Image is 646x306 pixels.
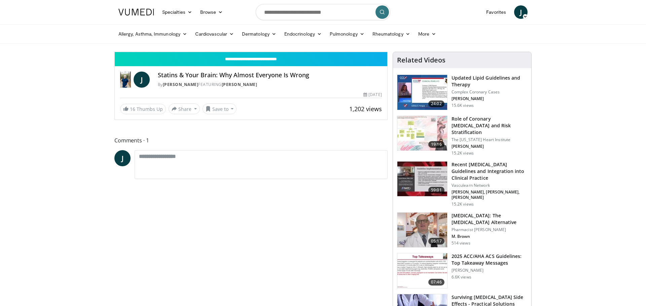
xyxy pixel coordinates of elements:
[196,5,227,19] a: Browse
[397,75,447,110] img: 77f671eb-9394-4acc-bc78-a9f077f94e00.150x105_q85_crop-smart_upscale.jpg
[114,136,388,145] span: Comments 1
[397,253,447,288] img: 369ac253-1227-4c00-b4e1-6e957fd240a8.150x105_q85_crop-smart_upscale.jpg
[256,4,390,20] input: Search topics, interventions
[191,27,238,41] a: Cardiovascular
[397,162,447,196] img: 87825f19-cf4c-4b91-bba1-ce218758c6bb.150x105_q85_crop-smart_upscale.jpg
[514,5,528,19] a: J
[452,268,527,273] p: [PERSON_NAME]
[397,213,447,248] img: ce9609b9-a9bf-4b08-84dd-8eeb8ab29fc6.150x105_q85_crop-smart_upscale.jpg
[428,141,444,148] span: 19:16
[452,227,527,232] p: Pharmacist [PERSON_NAME]
[163,82,199,87] a: [PERSON_NAME]
[452,241,470,246] p: 514 views
[280,27,326,41] a: Endocrinology
[114,150,131,166] a: J
[452,89,527,95] p: Complex Coronary Cases
[158,82,382,88] div: By FEATURING
[428,279,444,286] span: 07:46
[428,238,444,245] span: 05:17
[397,116,527,156] a: 19:16 Role of Coronary [MEDICAL_DATA] and Risk Stratification The [US_STATE] Heart Institute [PER...
[397,253,527,289] a: 07:46 2025 ACC/AHA ACS Guidelines: Top Takeaway Messages [PERSON_NAME] 6.6K views
[428,100,444,107] span: 24:02
[482,5,510,19] a: Favorites
[222,82,257,87] a: [PERSON_NAME]
[452,75,527,88] h3: Updated Lipid Guidelines and Therapy
[158,5,196,19] a: Specialties
[452,116,527,136] h3: Role of Coronary [MEDICAL_DATA] and Risk Stratification
[428,187,444,193] span: 59:01
[452,103,474,108] p: 15.6K views
[238,27,280,41] a: Dermatology
[158,72,382,79] h4: Statins & Your Brain: Why Almost Everyone Is Wrong
[452,202,474,207] p: 15.2K views
[397,75,527,110] a: 24:02 Updated Lipid Guidelines and Therapy Complex Coronary Cases [PERSON_NAME] 15.6K views
[452,274,471,280] p: 6.6K views
[326,27,368,41] a: Pulmonology
[203,103,237,114] button: Save to
[452,144,527,149] p: [PERSON_NAME]
[134,72,150,88] a: J
[130,106,135,112] span: 16
[169,103,200,114] button: Share
[397,56,445,64] h4: Related Videos
[452,183,527,188] p: Vasculearn Network
[120,104,166,114] a: 16 Thumbs Up
[452,161,527,181] h3: Recent [MEDICAL_DATA] Guidelines and Integration into Clinical Practice
[452,189,527,200] p: [PERSON_NAME], [PERSON_NAME], [PERSON_NAME]
[397,116,447,151] img: 1efa8c99-7b8a-4ab5-a569-1c219ae7bd2c.150x105_q85_crop-smart_upscale.jpg
[120,72,131,88] img: Dr. Jordan Rennicke
[452,253,527,266] h3: 2025 ACC/AHA ACS Guidelines: Top Takeaway Messages
[114,27,191,41] a: Allergy, Asthma, Immunology
[452,150,474,156] p: 15.2K views
[452,234,527,239] p: M. Brown
[397,161,527,207] a: 59:01 Recent [MEDICAL_DATA] Guidelines and Integration into Clinical Practice Vasculearn Network ...
[414,27,440,41] a: More
[349,105,382,113] span: 1,202 views
[452,96,527,101] p: [PERSON_NAME]
[397,212,527,248] a: 05:17 [MEDICAL_DATA]: The [MEDICAL_DATA] Alternative Pharmacist [PERSON_NAME] M. Brown 514 views
[368,27,414,41] a: Rheumatology
[452,137,527,142] p: The [US_STATE] Heart Institute
[452,212,527,226] h3: [MEDICAL_DATA]: The [MEDICAL_DATA] Alternative
[363,92,382,98] div: [DATE]
[118,9,154,15] img: VuMedi Logo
